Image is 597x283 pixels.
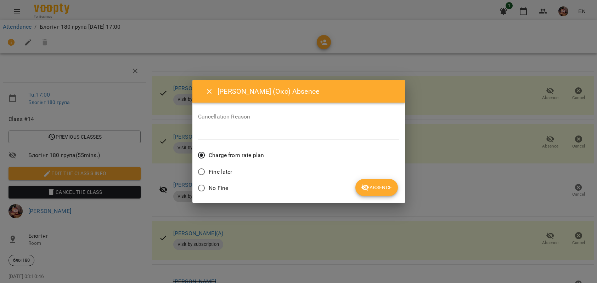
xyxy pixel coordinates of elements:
span: Fine later [209,168,232,176]
span: No Fine [209,184,228,192]
label: Cancellation Reason [198,114,399,120]
span: Charge from rate plan [209,151,264,160]
span: Absence [361,183,392,192]
button: Absence [355,179,398,196]
h6: [PERSON_NAME] (Окс) Absence [218,86,396,97]
button: Close [201,83,218,100]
